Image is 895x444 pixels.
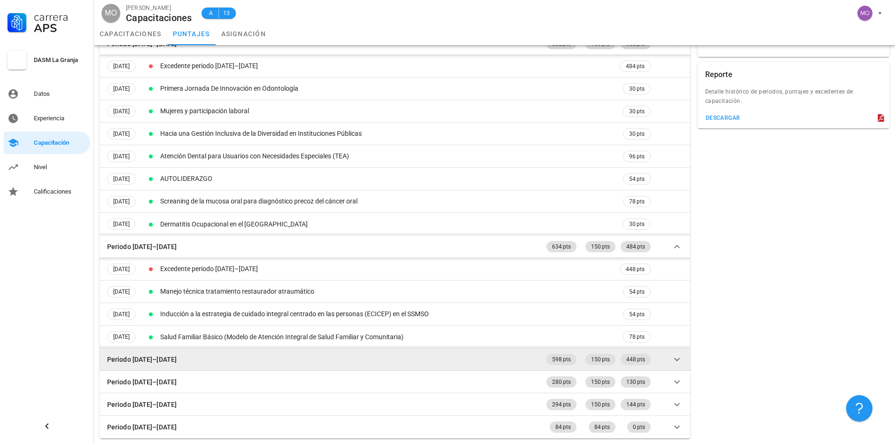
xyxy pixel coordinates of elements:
span: 150 pts [591,241,610,252]
span: 54 pts [629,287,645,296]
div: Periodo [DATE]–[DATE] [107,377,177,387]
span: MO [105,4,117,23]
span: 598 pts [552,354,571,365]
a: asignación [216,23,272,45]
div: avatar [101,4,120,23]
span: 150 pts [591,399,610,410]
div: Periodo [DATE]–[DATE] [107,241,177,252]
span: [DATE] [113,264,130,274]
span: 84 pts [555,421,571,433]
div: DASM La Granja [34,56,86,64]
a: Calificaciones [4,180,90,203]
span: [DATE] [113,219,130,229]
div: avatar [857,6,872,21]
div: Periodo [DATE]–[DATE] [107,422,177,432]
span: [DATE] [113,106,130,117]
td: Screaning de la mucosa oral para diagnóstico precoz del cáncer oral [158,190,618,213]
div: APS [34,23,86,34]
a: capacitaciones [94,23,167,45]
button: descargar [701,111,744,125]
span: 30 pts [629,84,645,93]
span: 150 pts [591,354,610,365]
span: 280 pts [552,376,571,388]
span: 84 pts [594,421,610,433]
div: Experiencia [34,115,86,122]
a: Datos [4,83,90,105]
a: puntajes [167,23,216,45]
span: 30 pts [629,219,645,229]
a: Capacitación [4,132,90,154]
span: 78 pts [629,197,645,206]
span: 78 pts [629,332,645,342]
span: 54 pts [629,174,645,184]
span: 30 pts [629,129,645,139]
span: 0 pts [633,421,645,433]
span: 30 pts [629,107,645,116]
div: Calificaciones [34,188,86,195]
span: [DATE] [113,309,130,319]
div: Periodo [DATE]–[DATE] [107,354,177,365]
span: 294 pts [552,399,571,410]
div: Periodo [DATE]–[DATE] [107,399,177,410]
span: 484 pts [626,61,645,71]
div: Capacitaciones [126,13,192,23]
span: 96 pts [629,152,645,161]
td: Primera Jornada De Innovación en Odontología [158,78,618,100]
div: Nivel [34,164,86,171]
span: [DATE] [113,129,130,139]
td: Salud Familiar Básico (Modelo de Atención Integral de Salud Familiar y Comunitaria) [158,326,618,348]
a: Experiencia [4,107,90,130]
div: [PERSON_NAME] [126,3,192,13]
span: [DATE] [113,84,130,94]
span: [DATE] [113,61,130,71]
span: 150 pts [591,376,610,388]
span: 130 pts [626,376,645,388]
td: Hacia una Gestión Inclusiva de la Diversidad en Instituciones Públicas [158,123,618,145]
td: Excedente periodo [DATE]–[DATE] [158,55,618,78]
span: [DATE] [113,287,130,297]
span: 484 pts [626,241,645,252]
td: Atención Dental para Usuarios con Necesidades Especiales (TEA) [158,145,618,168]
span: A [207,8,215,18]
span: [DATE] [113,174,130,184]
div: Capacitación [34,139,86,147]
span: 634 pts [552,241,571,252]
a: Nivel [4,156,90,179]
div: Reporte [705,62,732,87]
span: 54 pts [629,310,645,319]
div: Carrera [34,11,86,23]
td: Dermatitis Ocupacional en el [GEOGRAPHIC_DATA] [158,213,618,235]
span: 144 pts [626,399,645,410]
td: AUTOLIDERAZGO [158,168,618,190]
span: [DATE] [113,332,130,342]
div: descargar [705,115,740,121]
td: Mujeres y participación laboral [158,100,618,123]
div: Detalle histórico de periodos, puntajes y excedentes de capacitación. [698,87,889,111]
div: Datos [34,90,86,98]
span: 448 pts [626,264,645,274]
span: 448 pts [626,354,645,365]
span: [DATE] [113,151,130,162]
td: Inducción a la estrategia de cuidado integral centrado en las personas (ECICEP) en el SSMSO [158,303,618,326]
span: 13 [223,8,230,18]
td: Excedente periodo [DATE]–[DATE] [158,258,618,280]
td: Manejo técnica tratamiento restaurador atraumático [158,280,618,303]
span: [DATE] [113,196,130,207]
